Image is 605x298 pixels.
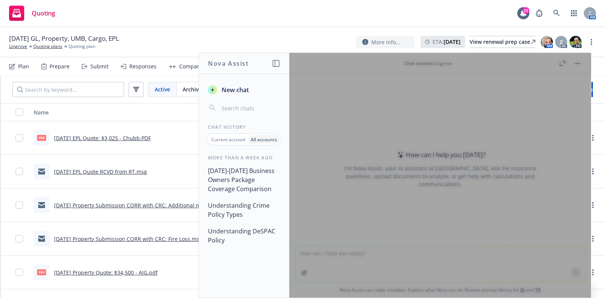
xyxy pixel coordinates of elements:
[587,37,596,46] a: more
[54,134,151,142] a: [DATE] EPL Quote: $3,025 - Chubb.PDF
[34,108,303,116] div: Name
[33,43,62,50] a: Quoting plans
[205,224,283,247] button: Understanding DeSPAC Policy
[371,38,400,46] span: More info...
[12,82,124,97] input: Search by keyword...
[9,34,119,43] span: [DATE] GL, Property, UMB, Cargo, EPL
[220,103,280,113] input: Search chats
[220,85,249,94] span: New chat
[205,164,283,196] button: [DATE]-[DATE] Business Owners Package Coverage Comparison
[54,235,202,242] a: [DATE] Property Submission CORR with CRC: Fire Loss.msg
[50,63,70,69] div: Prepare
[588,167,597,176] a: more
[569,36,582,48] img: photo
[541,36,553,48] img: photo
[205,83,283,97] button: New chat
[68,43,95,50] span: Quoting plan
[9,43,27,50] a: Lingrove
[183,85,205,93] span: Archived
[208,59,249,68] h1: Nova Assist
[205,199,283,221] button: Understanding Crime Policy Types
[31,103,314,121] button: Name
[6,3,58,24] a: Quoting
[32,10,55,16] span: Quoting
[54,168,147,175] a: [DATE] EPL Quote RCVD from RT.msg
[18,63,29,69] div: Plan
[16,134,23,142] input: Toggle Row Selected
[37,269,46,275] span: pdf
[16,269,23,276] input: Toggle Row Selected
[90,63,109,69] div: Submit
[532,6,547,21] a: Report a Bug
[560,38,563,46] span: Z
[16,235,23,242] input: Toggle Row Selected
[588,201,597,210] a: more
[16,108,23,116] input: Select all
[470,36,535,48] a: View renewal prep case
[444,38,461,45] strong: [DATE]
[16,201,23,209] input: Toggle Row Selected
[54,202,234,209] a: [DATE] Property Submission CORR with CRC: Additional marketing.msg
[433,38,461,46] span: ETA :
[549,6,564,21] a: Search
[566,6,582,21] a: Switch app
[588,234,597,243] a: more
[356,36,414,48] button: More info...
[16,168,23,175] input: Toggle Row Selected
[37,135,46,141] span: PDF
[211,136,245,143] p: Current account
[199,154,289,161] div: More than a week ago
[155,85,170,93] span: Active
[588,133,597,142] a: more
[54,269,158,276] a: [DATE] Property Quote: $34,500 - AIG.pdf
[523,7,529,14] div: 23
[199,124,289,130] div: Chat History
[179,63,202,69] div: Compare
[251,136,277,143] p: All accounts
[129,63,157,69] div: Responses
[588,268,597,277] a: more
